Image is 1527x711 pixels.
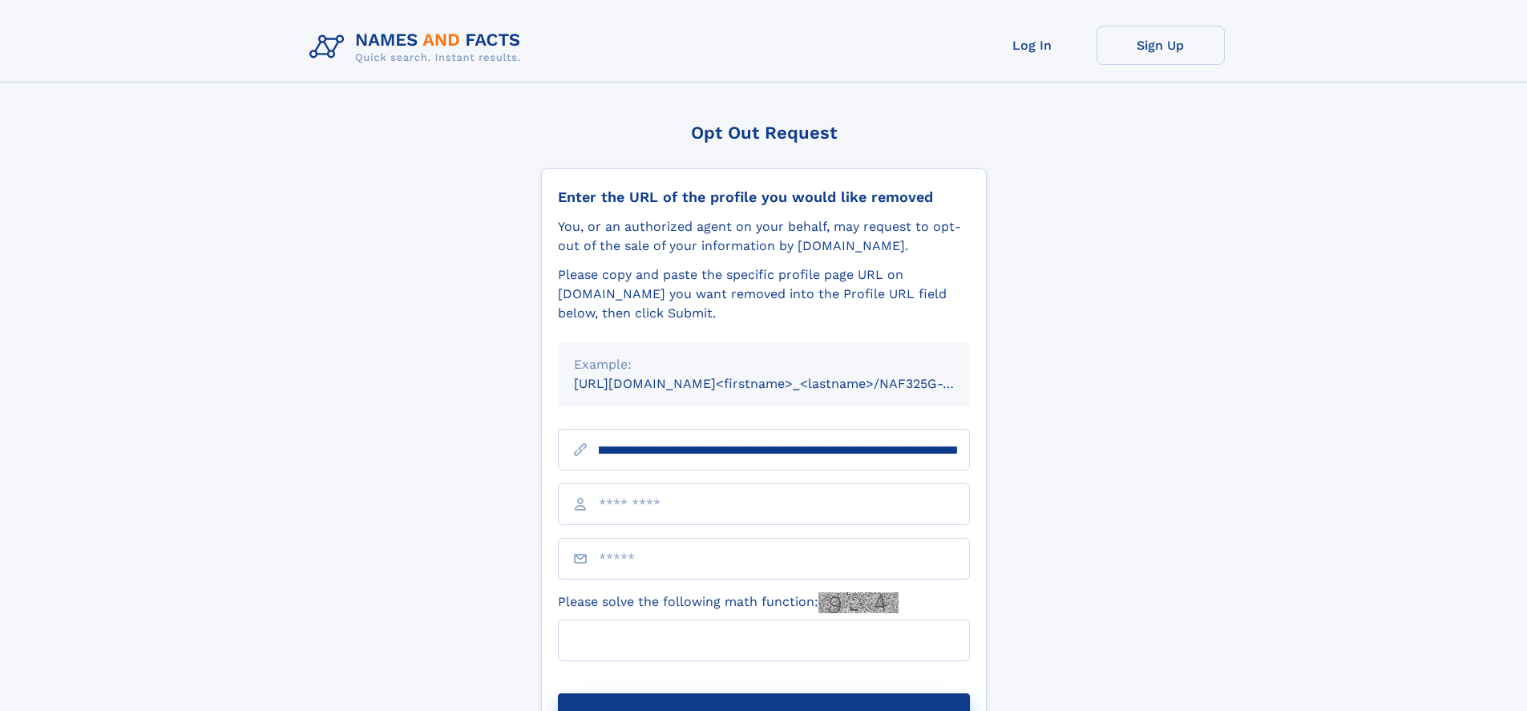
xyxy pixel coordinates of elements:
[574,355,954,374] div: Example:
[558,188,970,206] div: Enter the URL of the profile you would like removed
[574,376,1000,391] small: [URL][DOMAIN_NAME]<firstname>_<lastname>/NAF325G-xxxxxxxx
[558,592,899,613] label: Please solve the following math function:
[303,26,534,69] img: Logo Names and Facts
[1097,26,1225,65] a: Sign Up
[541,123,987,143] div: Opt Out Request
[558,265,970,323] div: Please copy and paste the specific profile page URL on [DOMAIN_NAME] you want removed into the Pr...
[558,217,970,256] div: You, or an authorized agent on your behalf, may request to opt-out of the sale of your informatio...
[968,26,1097,65] a: Log In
